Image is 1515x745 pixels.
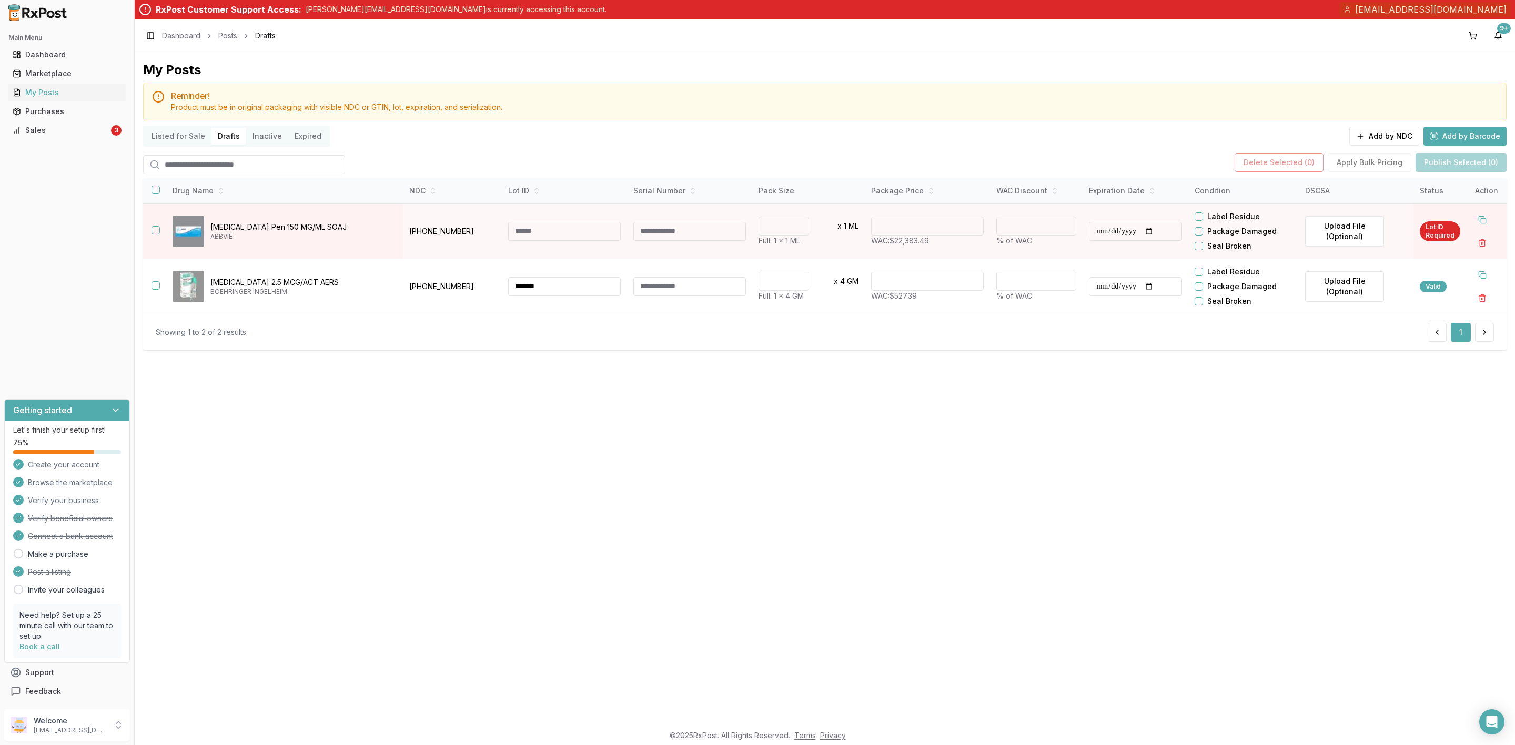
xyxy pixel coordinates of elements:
[8,45,126,64] a: Dashboard
[13,106,122,117] div: Purchases
[1451,323,1471,342] button: 1
[13,49,122,60] div: Dashboard
[156,3,301,16] div: RxPost Customer Support Access:
[246,128,288,145] button: Inactive
[28,567,71,577] span: Post a listing
[1473,210,1492,229] button: Duplicate
[13,68,122,79] div: Marketplace
[28,531,113,542] span: Connect a bank account
[1349,127,1419,146] button: Add by NDC
[4,103,130,120] button: Purchases
[1467,178,1507,203] th: Action
[28,549,88,559] a: Make a purchase
[794,731,816,740] a: Terms
[759,236,800,245] span: Full: 1 x 1 ML
[11,717,27,733] img: User avatar
[1188,178,1299,203] th: Condition
[1207,226,1277,237] label: Package Damaged
[156,327,246,338] div: Showing 1 to 2 of 2 results
[871,291,917,300] span: WAC: $527.39
[871,236,929,245] span: WAC: $22,383.49
[1490,27,1507,44] button: 9+
[171,102,1498,113] div: Product must be in original packaging with visible NDC or GTIN, lot, expiration, and serialization.
[13,425,121,435] p: Let's finish your setup first!
[171,91,1498,100] h5: Reminder!
[871,186,984,196] div: Package Price
[25,686,61,697] span: Feedback
[1207,296,1251,307] label: Seal Broken
[8,83,126,102] a: My Posts
[218,30,237,41] a: Posts
[143,62,201,78] div: My Posts
[844,221,846,231] p: 1
[145,128,211,145] button: Listed for Sale
[288,128,328,145] button: Expired
[4,46,130,63] button: Dashboard
[13,87,122,98] div: My Posts
[409,186,496,196] div: NDC
[4,65,130,82] button: Marketplace
[4,122,130,139] button: Sales3
[1207,281,1277,292] label: Package Damaged
[1207,211,1260,222] label: Label Residue
[211,128,246,145] button: Drafts
[306,4,607,15] p: [PERSON_NAME][EMAIL_ADDRESS][DOMAIN_NAME] is currently accessing this account.
[1299,178,1413,203] th: DSCSA
[4,682,130,701] button: Feedback
[111,125,122,136] div: 3
[996,236,1032,245] span: % of WAC
[996,291,1032,300] span: % of WAC
[840,276,845,287] p: 4
[1473,289,1492,308] button: Delete
[4,84,130,101] button: My Posts
[1089,186,1181,196] div: Expiration Date
[8,64,126,83] a: Marketplace
[1420,281,1447,292] div: Valid
[28,495,99,506] span: Verify your business
[849,221,858,231] p: ML
[210,288,395,296] p: BOEHRINGER INGELHEIM
[633,186,746,196] div: Serial Number
[4,663,130,682] button: Support
[508,186,621,196] div: Lot ID
[255,30,276,41] span: Drafts
[173,216,204,247] img: Skyrizi Pen 150 MG/ML SOAJ
[1423,127,1507,146] button: Add by Barcode
[752,178,865,203] th: Pack Size
[28,460,99,470] span: Create your account
[173,186,395,196] div: Drug Name
[1355,3,1507,16] span: [EMAIL_ADDRESS][DOMAIN_NAME]
[34,716,107,726] p: Welcome
[28,513,113,524] span: Verify beneficial owners
[1497,23,1511,34] div: 9+
[13,125,109,136] div: Sales
[13,437,29,448] span: 75 %
[834,276,838,287] p: x
[837,221,842,231] p: x
[28,585,105,595] a: Invite your colleagues
[1420,221,1460,241] div: Lot ID Required
[996,186,1077,196] div: WAC Discount
[8,34,126,42] h2: Main Menu
[1413,178,1467,203] th: Status
[173,271,204,302] img: Spiriva Respimat 2.5 MCG/ACT AERS
[34,726,107,734] p: [EMAIL_ADDRESS][DOMAIN_NAME]
[409,226,496,237] p: [PHONE_NUMBER]
[1305,271,1384,302] label: Upload File (Optional)
[19,642,60,651] a: Book a call
[162,30,200,41] a: Dashboard
[820,731,846,740] a: Privacy
[210,222,395,232] p: [MEDICAL_DATA] Pen 150 MG/ML SOAJ
[1479,709,1504,734] div: Open Intercom Messenger
[28,477,113,488] span: Browse the marketplace
[8,102,126,121] a: Purchases
[4,4,72,21] img: RxPost Logo
[1305,216,1384,247] label: Upload File (Optional)
[162,30,276,41] nav: breadcrumb
[210,232,395,241] p: ABBVIE
[759,291,804,300] span: Full: 1 x 4 GM
[1207,267,1260,277] label: Label Residue
[1207,241,1251,251] label: Seal Broken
